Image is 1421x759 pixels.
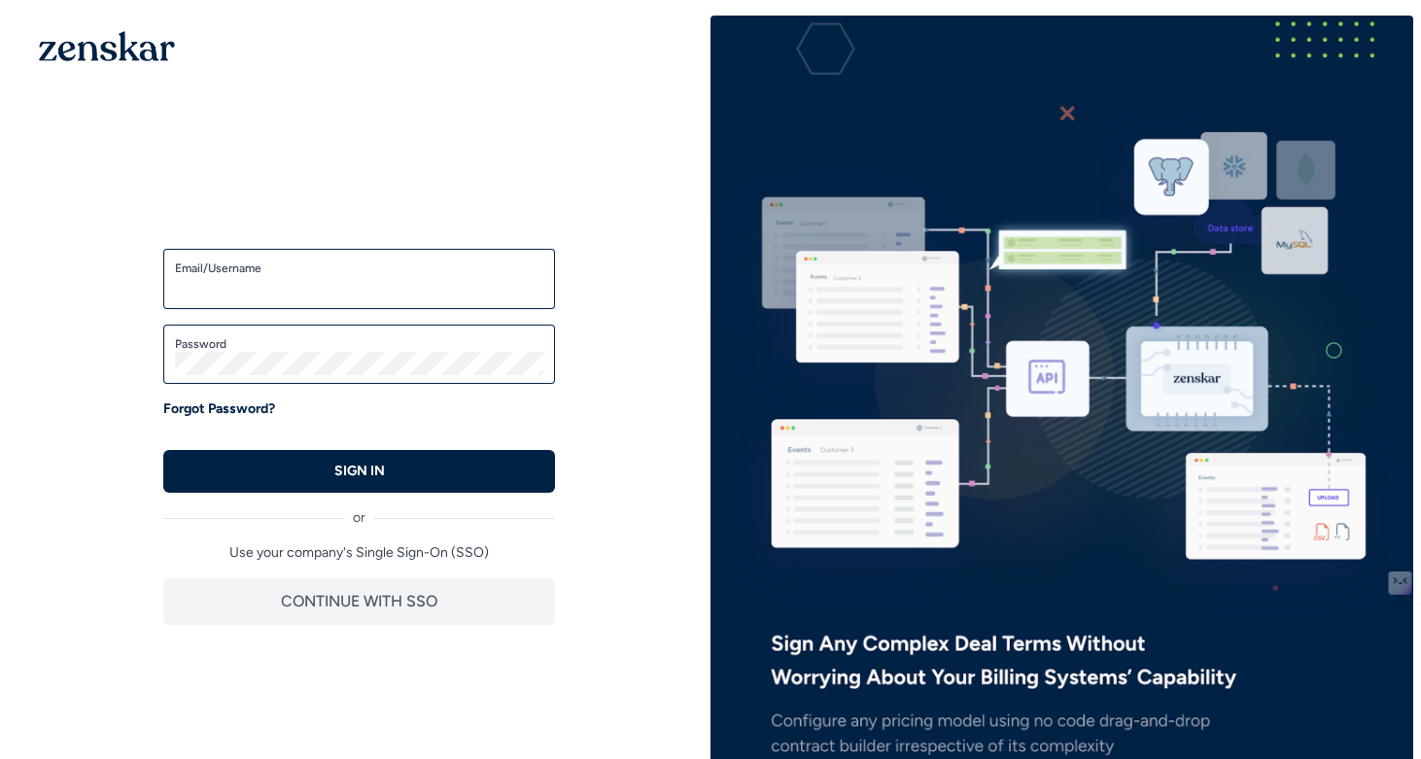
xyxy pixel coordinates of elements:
p: SIGN IN [334,462,385,481]
label: Email/Username [175,260,543,276]
a: Forgot Password? [163,399,275,419]
img: 1OGAJ2xQqyY4LXKgY66KYq0eOWRCkrZdAb3gUhuVAqdWPZE9SRJmCz+oDMSn4zDLXe31Ii730ItAGKgCKgCCgCikA4Av8PJUP... [39,31,175,61]
label: Password [175,336,543,352]
p: Use your company's Single Sign-On (SSO) [163,543,555,563]
button: CONTINUE WITH SSO [163,578,555,625]
div: or [163,493,555,528]
button: SIGN IN [163,450,555,493]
